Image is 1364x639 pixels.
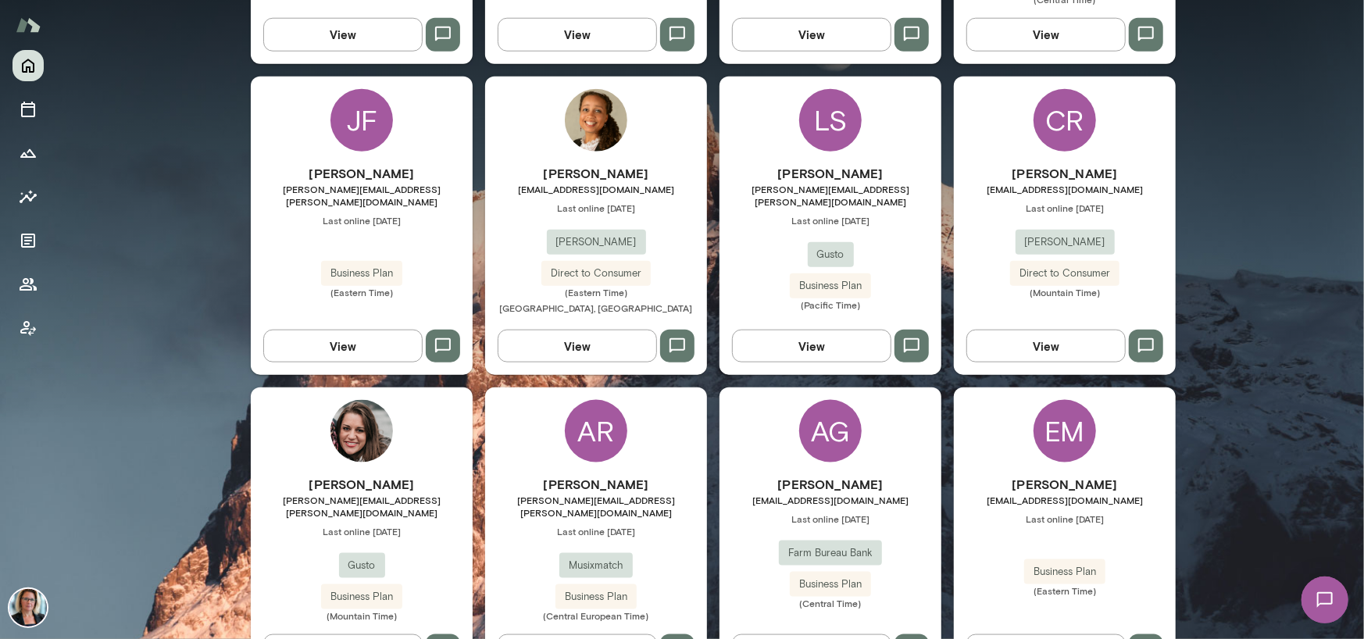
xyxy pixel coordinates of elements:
span: Last online [DATE] [485,202,707,214]
span: Business Plan [790,577,871,592]
span: Last online [DATE] [719,214,941,227]
span: [EMAIL_ADDRESS][DOMAIN_NAME] [954,494,1176,506]
button: View [732,330,891,362]
span: Musixmatch [559,558,633,573]
h6: [PERSON_NAME] [954,164,1176,183]
div: LS [799,89,862,152]
img: Kristin Ruehle [330,400,393,462]
span: (Eastern Time) [954,584,1176,597]
span: [GEOGRAPHIC_DATA], [GEOGRAPHIC_DATA] [500,302,693,313]
span: Business Plan [555,589,637,605]
span: (Mountain Time) [251,609,473,622]
h6: [PERSON_NAME] [954,475,1176,494]
span: [PERSON_NAME][EMAIL_ADDRESS][PERSON_NAME][DOMAIN_NAME] [251,183,473,208]
button: View [498,330,657,362]
span: (Mountain Time) [954,286,1176,298]
span: [EMAIL_ADDRESS][DOMAIN_NAME] [485,183,707,195]
span: [EMAIL_ADDRESS][DOMAIN_NAME] [719,494,941,506]
img: Jennifer Alvarez [9,589,47,627]
button: View [966,18,1126,51]
h6: [PERSON_NAME] [251,164,473,183]
span: Business Plan [321,589,402,605]
span: Direct to Consumer [1010,266,1119,281]
span: Gusto [339,558,385,573]
span: [PERSON_NAME][EMAIL_ADDRESS][PERSON_NAME][DOMAIN_NAME] [485,494,707,519]
span: Last online [DATE] [251,525,473,537]
button: Insights [12,181,44,212]
div: EM [1034,400,1096,462]
span: Last online [DATE] [485,525,707,537]
span: Last online [DATE] [719,512,941,525]
span: Business Plan [321,266,402,281]
span: (Pacific Time) [719,298,941,311]
h6: [PERSON_NAME] [251,475,473,494]
button: Documents [12,225,44,256]
span: [EMAIL_ADDRESS][DOMAIN_NAME] [954,183,1176,195]
span: Last online [DATE] [954,512,1176,525]
span: (Eastern Time) [485,286,707,298]
span: (Central European Time) [485,609,707,622]
div: AG [799,400,862,462]
button: Members [12,269,44,300]
span: Business Plan [790,278,871,294]
button: View [966,330,1126,362]
button: View [263,330,423,362]
button: Sessions [12,94,44,125]
span: [PERSON_NAME] [547,234,646,250]
img: Mento [16,10,41,40]
div: JF [330,89,393,152]
button: View [263,18,423,51]
span: [PERSON_NAME][EMAIL_ADDRESS][PERSON_NAME][DOMAIN_NAME] [719,183,941,208]
button: Growth Plan [12,137,44,169]
span: (Eastern Time) [251,286,473,298]
h6: [PERSON_NAME] [485,475,707,494]
img: Vasanti Rosado [565,89,627,152]
span: Last online [DATE] [954,202,1176,214]
span: Business Plan [1024,564,1105,580]
h6: [PERSON_NAME] [719,475,941,494]
button: Client app [12,312,44,344]
span: [PERSON_NAME] [1016,234,1115,250]
h6: [PERSON_NAME] [485,164,707,183]
button: View [498,18,657,51]
span: Gusto [808,247,854,262]
div: CR [1034,89,1096,152]
h6: [PERSON_NAME] [719,164,941,183]
span: Farm Bureau Bank [779,545,882,561]
button: View [732,18,891,51]
span: Direct to Consumer [541,266,651,281]
span: [PERSON_NAME][EMAIL_ADDRESS][PERSON_NAME][DOMAIN_NAME] [251,494,473,519]
button: Home [12,50,44,81]
div: AR [565,400,627,462]
span: Last online [DATE] [251,214,473,227]
span: (Central Time) [719,597,941,609]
